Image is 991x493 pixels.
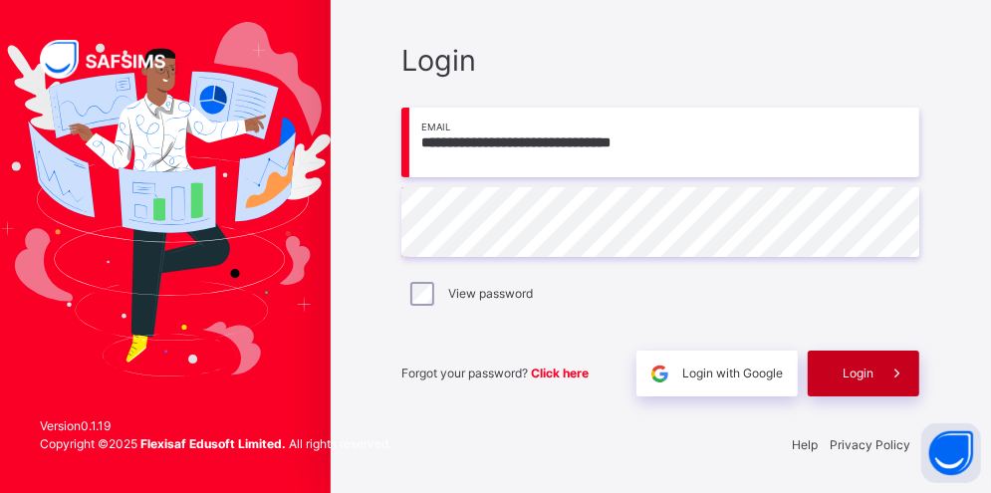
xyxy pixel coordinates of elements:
a: Help [792,437,818,452]
a: Click here [531,366,589,380]
strong: Flexisaf Edusoft Limited. [140,436,286,451]
span: Forgot your password? [401,366,589,380]
button: Open asap [921,423,981,483]
span: Login [401,39,919,82]
img: google.396cfc9801f0270233282035f929180a.svg [648,363,671,385]
span: Copyright © 2025 All rights reserved. [40,436,391,451]
a: Privacy Policy [830,437,910,452]
img: SAFSIMS Logo [40,40,189,79]
span: Version 0.1.19 [40,417,391,435]
span: Login with Google [682,365,783,382]
span: Login [843,365,873,382]
label: View password [448,285,533,303]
